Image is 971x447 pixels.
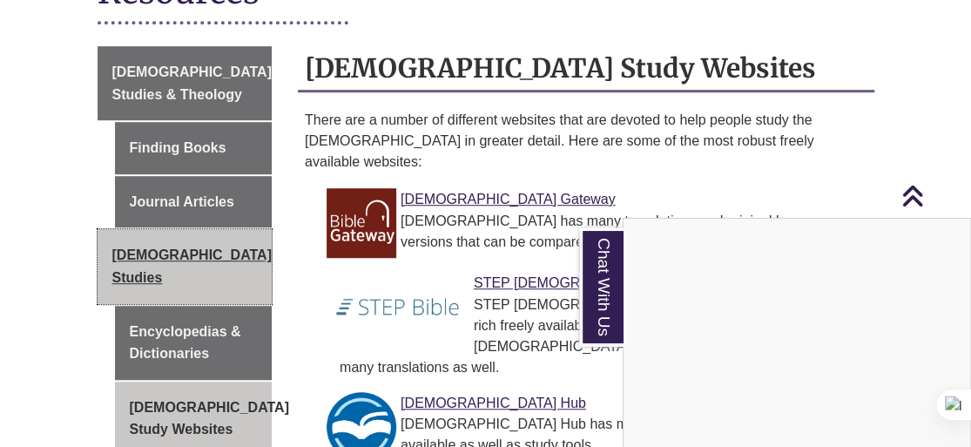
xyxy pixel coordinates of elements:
a: Encyclopedias & Dictionaries [115,306,273,380]
a: [DEMOGRAPHIC_DATA] Studies [98,229,273,303]
a: Chat With Us [579,227,624,347]
div: [DEMOGRAPHIC_DATA] has many translations and original language versions that can be compared, alo... [340,211,860,253]
img: Link to STEP Bible [327,272,469,342]
img: Link to Bible Gateway [327,188,396,258]
span: [DEMOGRAPHIC_DATA] Studies [112,247,272,285]
a: [DEMOGRAPHIC_DATA] Studies & Theology [98,46,273,120]
a: Finding Books [115,122,273,174]
a: Link to STEP Bible STEP [DEMOGRAPHIC_DATA] [474,275,670,290]
p: There are a number of different websites that are devoted to help people study the [DEMOGRAPHIC_D... [305,110,867,173]
a: Back to Top [901,184,967,207]
a: Journal Articles [115,176,273,228]
h2: [DEMOGRAPHIC_DATA] Study Websites [298,46,874,92]
a: Link to Bible Gateway [DEMOGRAPHIC_DATA] Gateway [401,192,616,207]
a: Link to Bible Hub [DEMOGRAPHIC_DATA] Hub [401,396,586,410]
span: [DEMOGRAPHIC_DATA] Studies & Theology [112,64,272,102]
